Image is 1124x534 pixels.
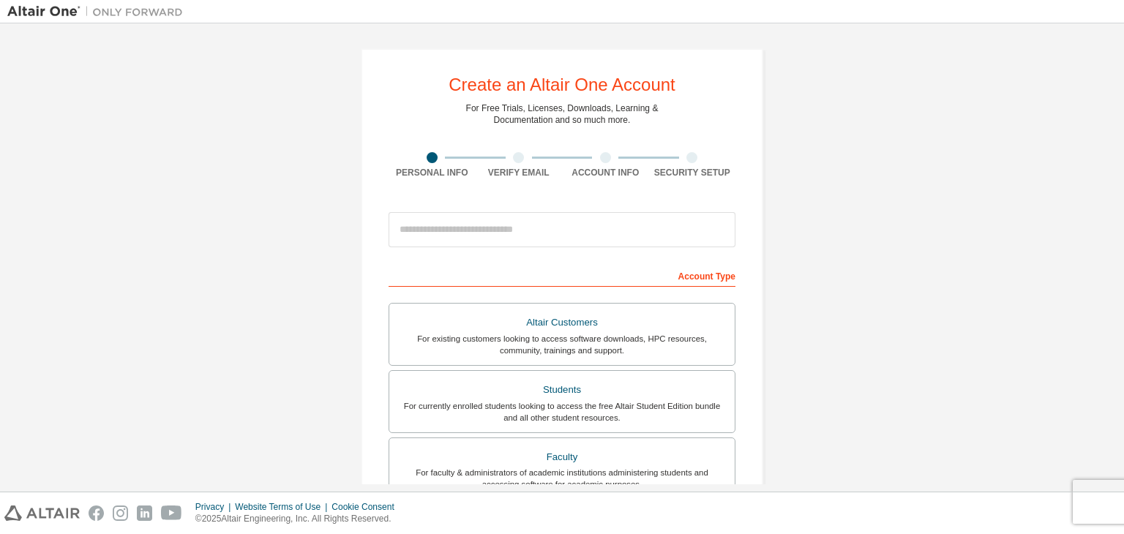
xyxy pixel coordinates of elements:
[331,501,402,513] div: Cookie Consent
[389,263,735,287] div: Account Type
[235,501,331,513] div: Website Terms of Use
[398,467,726,490] div: For faculty & administrators of academic institutions administering students and accessing softwa...
[7,4,190,19] img: Altair One
[195,501,235,513] div: Privacy
[137,505,152,521] img: linkedin.svg
[4,505,80,521] img: altair_logo.svg
[389,167,476,178] div: Personal Info
[398,447,726,467] div: Faculty
[113,505,128,521] img: instagram.svg
[398,312,726,333] div: Altair Customers
[89,505,104,521] img: facebook.svg
[449,76,675,94] div: Create an Altair One Account
[161,505,182,521] img: youtube.svg
[195,513,403,525] p: © 2025 Altair Engineering, Inc. All Rights Reserved.
[398,400,726,424] div: For currently enrolled students looking to access the free Altair Student Edition bundle and all ...
[398,333,726,356] div: For existing customers looking to access software downloads, HPC resources, community, trainings ...
[398,380,726,400] div: Students
[649,167,736,178] div: Security Setup
[466,102,659,126] div: For Free Trials, Licenses, Downloads, Learning & Documentation and so much more.
[476,167,563,178] div: Verify Email
[562,167,649,178] div: Account Info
